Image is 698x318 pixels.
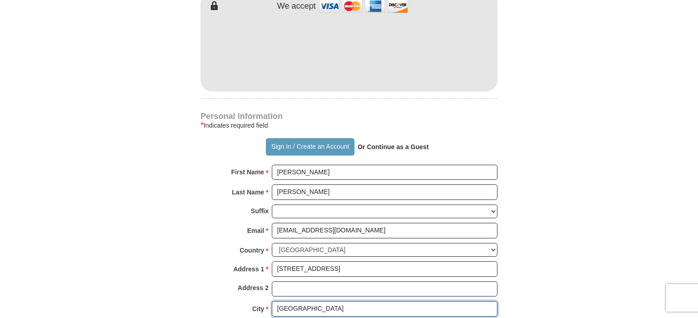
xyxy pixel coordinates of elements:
strong: Last Name [232,186,264,199]
h4: Personal Information [201,113,497,120]
strong: Or Continue as a Guest [358,143,429,151]
strong: Suffix [251,205,269,217]
strong: City [252,302,264,315]
strong: Address 2 [238,281,269,294]
strong: Email [247,224,264,237]
strong: Address 1 [233,263,264,275]
div: Indicates required field [201,120,497,131]
strong: First Name [231,166,264,178]
button: Sign In / Create an Account [266,138,354,156]
strong: Country [240,244,264,257]
h4: We accept [277,1,316,11]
